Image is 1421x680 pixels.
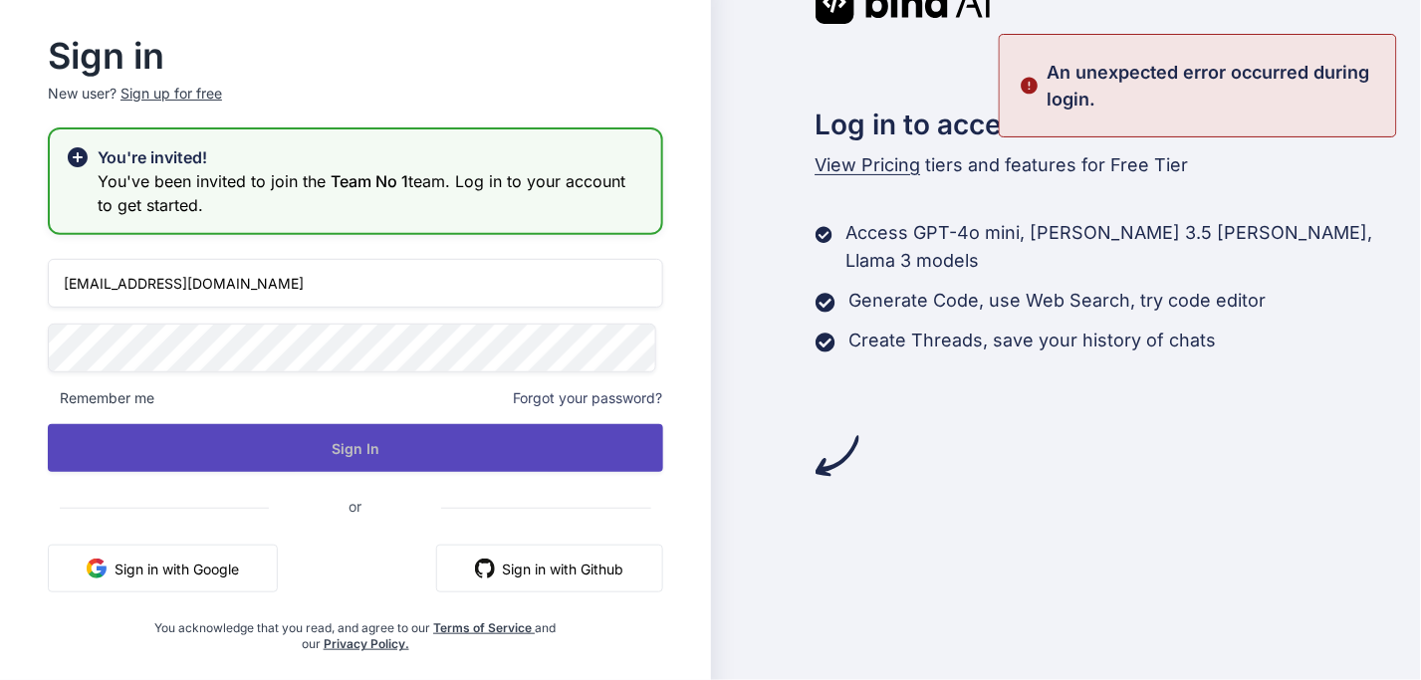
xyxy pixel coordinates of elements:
[98,145,645,169] h2: You're invited!
[48,545,278,592] button: Sign in with Google
[846,219,1421,275] p: Access GPT-4o mini, [PERSON_NAME] 3.5 [PERSON_NAME], Llama 3 models
[98,169,645,217] h3: You've been invited to join the team. Log in to your account to get started.
[48,424,663,472] button: Sign In
[849,327,1217,354] p: Create Threads, save your history of chats
[150,608,561,652] div: You acknowledge that you read, and agree to our and our
[514,388,663,408] span: Forgot your password?
[48,40,663,72] h2: Sign in
[475,559,495,578] img: github
[1020,59,1040,113] img: alert
[120,84,222,104] div: Sign up for free
[816,434,859,478] img: arrow
[324,636,409,651] a: Privacy Policy.
[331,171,408,191] span: Team No 1
[269,482,441,531] span: or
[433,620,535,635] a: Terms of Service
[816,154,921,175] span: View Pricing
[48,388,154,408] span: Remember me
[849,287,1267,315] p: Generate Code, use Web Search, try code editor
[48,259,663,308] input: Login or Email
[48,84,663,127] p: New user?
[436,545,663,592] button: Sign in with Github
[87,559,107,578] img: google
[1048,59,1384,113] p: An unexpected error occurred during login.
